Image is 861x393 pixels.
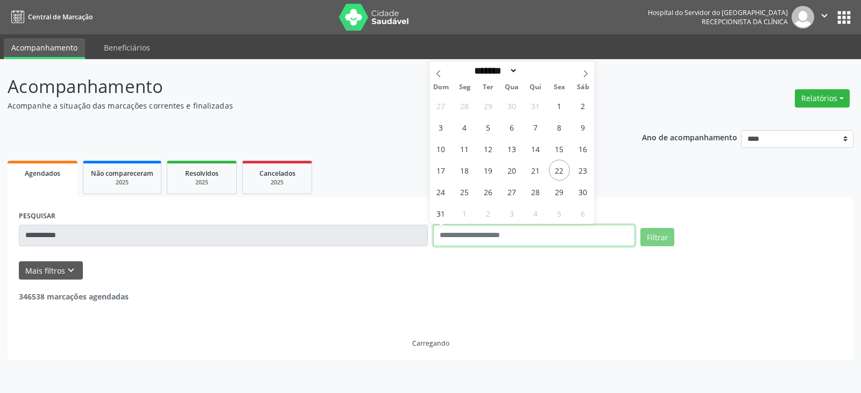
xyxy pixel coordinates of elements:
span: Agosto 28, 2025 [525,181,546,202]
span: Sáb [571,84,595,91]
span: Agosto 27, 2025 [502,181,523,202]
span: Agosto 23, 2025 [573,160,594,181]
span: Agosto 6, 2025 [502,117,523,138]
span: Agosto 11, 2025 [454,138,475,159]
span: Central de Marcação [28,12,93,22]
span: Agosto 22, 2025 [549,160,570,181]
span: Agosto 15, 2025 [549,138,570,159]
span: Dom [429,84,453,91]
span: Ter [476,84,500,91]
span: Agosto 30, 2025 [573,181,594,202]
span: Agosto 19, 2025 [478,160,499,181]
span: Julho 30, 2025 [502,95,523,116]
span: Cancelados [259,169,295,178]
span: Qua [500,84,524,91]
span: Setembro 3, 2025 [502,203,523,224]
span: Agendados [25,169,60,178]
span: Agosto 12, 2025 [478,138,499,159]
span: Agosto 18, 2025 [454,160,475,181]
img: img [792,6,814,28]
p: Acompanhamento [8,73,599,100]
span: Agosto 4, 2025 [454,117,475,138]
select: Month [471,65,518,76]
a: Central de Marcação [8,8,93,26]
span: Agosto 1, 2025 [549,95,570,116]
span: Agosto 21, 2025 [525,160,546,181]
span: Agosto 7, 2025 [525,117,546,138]
label: PESQUISAR [19,208,55,225]
span: Agosto 25, 2025 [454,181,475,202]
span: Seg [453,84,476,91]
span: Agosto 29, 2025 [549,181,570,202]
span: Setembro 2, 2025 [478,203,499,224]
span: Setembro 6, 2025 [573,203,594,224]
button: Relatórios [795,89,850,108]
div: 2025 [250,178,304,187]
strong: 346538 marcações agendadas [19,291,129,302]
button: Mais filtroskeyboard_arrow_down [19,261,83,280]
span: Agosto 31, 2025 [430,203,451,224]
button: Filtrar [640,228,674,246]
p: Acompanhe a situação das marcações correntes e finalizadas [8,100,599,111]
div: Hospital do Servidor do [GEOGRAPHIC_DATA] [648,8,788,17]
i:  [818,10,830,22]
span: Agosto 14, 2025 [525,138,546,159]
a: Acompanhamento [4,38,85,59]
span: Agosto 24, 2025 [430,181,451,202]
span: Recepcionista da clínica [702,17,788,26]
span: Julho 29, 2025 [478,95,499,116]
button: apps [835,8,853,27]
span: Julho 28, 2025 [454,95,475,116]
span: Agosto 8, 2025 [549,117,570,138]
span: Sex [547,84,571,91]
span: Agosto 20, 2025 [502,160,523,181]
input: Year [518,65,553,76]
span: Agosto 16, 2025 [573,138,594,159]
span: Não compareceram [91,169,153,178]
div: Carregando [412,339,449,348]
span: Setembro 4, 2025 [525,203,546,224]
span: Julho 31, 2025 [525,95,546,116]
i: keyboard_arrow_down [65,265,77,276]
span: Setembro 1, 2025 [454,203,475,224]
span: Agosto 5, 2025 [478,117,499,138]
a: Beneficiários [96,38,158,57]
p: Ano de acompanhamento [642,130,737,144]
span: Agosto 9, 2025 [573,117,594,138]
span: Agosto 26, 2025 [478,181,499,202]
button:  [814,6,835,28]
span: Agosto 10, 2025 [430,138,451,159]
div: 2025 [91,178,153,187]
span: Agosto 3, 2025 [430,117,451,138]
span: Agosto 13, 2025 [502,138,523,159]
span: Setembro 5, 2025 [549,203,570,224]
span: Resolvidos [185,169,218,178]
span: Julho 27, 2025 [430,95,451,116]
span: Agosto 2, 2025 [573,95,594,116]
span: Qui [524,84,547,91]
span: Agosto 17, 2025 [430,160,451,181]
div: 2025 [175,178,229,187]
